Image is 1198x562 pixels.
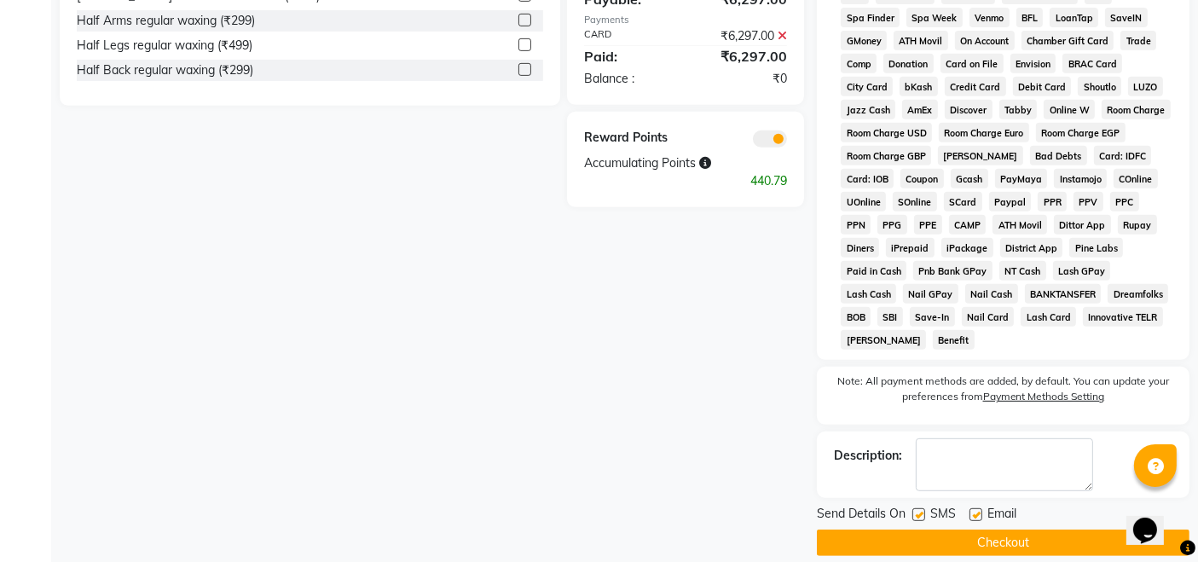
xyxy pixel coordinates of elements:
[945,77,1006,96] span: Credit Card
[1114,169,1158,188] span: COnline
[77,61,253,79] div: Half Back regular waxing (₹299)
[1074,192,1103,211] span: PPV
[940,54,1004,73] span: Card on File
[841,100,895,119] span: Jazz Cash
[962,307,1015,327] span: Nail Card
[841,330,926,350] span: [PERSON_NAME]
[1016,8,1044,27] span: BFL
[910,307,955,327] span: Save-In
[841,77,893,96] span: City Card
[1054,169,1107,188] span: Instamojo
[930,505,956,526] span: SMS
[841,284,896,304] span: Lash Cash
[883,54,934,73] span: Donation
[1038,192,1067,211] span: PPR
[944,192,982,211] span: SCard
[989,192,1032,211] span: Paypal
[571,70,686,88] div: Balance :
[939,123,1029,142] span: Room Charge Euro
[571,129,686,148] div: Reward Points
[933,330,975,350] span: Benefit
[841,146,931,165] span: Room Charge GBP
[834,447,902,465] div: Description:
[906,8,963,27] span: Spa Week
[1126,494,1181,545] iframe: chat widget
[841,123,932,142] span: Room Charge USD
[1069,238,1123,258] span: Pine Labs
[841,307,871,327] span: BOB
[841,8,900,27] span: Spa Finder
[1013,77,1072,96] span: Debit Card
[77,37,252,55] div: Half Legs regular waxing (₹499)
[1053,261,1111,281] span: Lash GPay
[983,389,1105,404] label: Payment Methods Setting
[1108,284,1168,304] span: Dreamfolks
[987,505,1016,526] span: Email
[955,31,1015,50] span: On Account
[841,31,887,50] span: GMoney
[1054,215,1111,235] span: Dittor App
[913,261,993,281] span: Pnb Bank GPay
[893,192,937,211] span: SOnline
[902,100,938,119] span: AmEx
[894,31,948,50] span: ATH Movil
[949,215,987,235] span: CAMP
[571,154,743,172] div: Accumulating Points
[1110,192,1139,211] span: PPC
[1000,238,1063,258] span: District App
[1050,8,1098,27] span: LoanTap
[1021,307,1076,327] span: Lash Card
[1105,8,1148,27] span: SaveIN
[841,169,894,188] span: Card: IOB
[1102,100,1171,119] span: Room Charge
[841,215,871,235] span: PPN
[817,505,906,526] span: Send Details On
[938,146,1023,165] span: [PERSON_NAME]
[1083,307,1163,327] span: Innovative TELR
[945,100,993,119] span: Discover
[841,54,877,73] span: Comp
[903,284,958,304] span: Nail GPay
[1025,284,1102,304] span: BANKTANSFER
[77,12,255,30] div: Half Arms regular waxing (₹299)
[571,46,686,67] div: Paid:
[999,261,1046,281] span: NT Cash
[995,169,1048,188] span: PayMaya
[841,192,886,211] span: UOnline
[1118,215,1157,235] span: Rupay
[584,13,787,27] div: Payments
[1078,77,1121,96] span: Shoutlo
[877,215,907,235] span: PPG
[1128,77,1163,96] span: LUZO
[571,27,686,45] div: CARD
[886,238,935,258] span: iPrepaid
[1044,100,1095,119] span: Online W
[1094,146,1152,165] span: Card: IDFC
[1120,31,1156,50] span: Trade
[686,46,800,67] div: ₹6,297.00
[841,261,906,281] span: Paid in Cash
[941,238,993,258] span: iPackage
[969,8,1010,27] span: Venmo
[1010,54,1056,73] span: Envision
[999,100,1038,119] span: Tabby
[951,169,988,188] span: Gcash
[1062,54,1122,73] span: BRAC Card
[841,238,879,258] span: Diners
[1021,31,1114,50] span: Chamber Gift Card
[686,27,800,45] div: ₹6,297.00
[834,374,1172,411] label: Note: All payment methods are added, by default. You can update your preferences from
[900,169,944,188] span: Coupon
[1030,146,1087,165] span: Bad Debts
[571,172,800,190] div: 440.79
[686,70,800,88] div: ₹0
[993,215,1047,235] span: ATH Movil
[914,215,942,235] span: PPE
[817,530,1189,556] button: Checkout
[965,284,1018,304] span: Nail Cash
[877,307,903,327] span: SBI
[900,77,938,96] span: bKash
[1036,123,1126,142] span: Room Charge EGP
